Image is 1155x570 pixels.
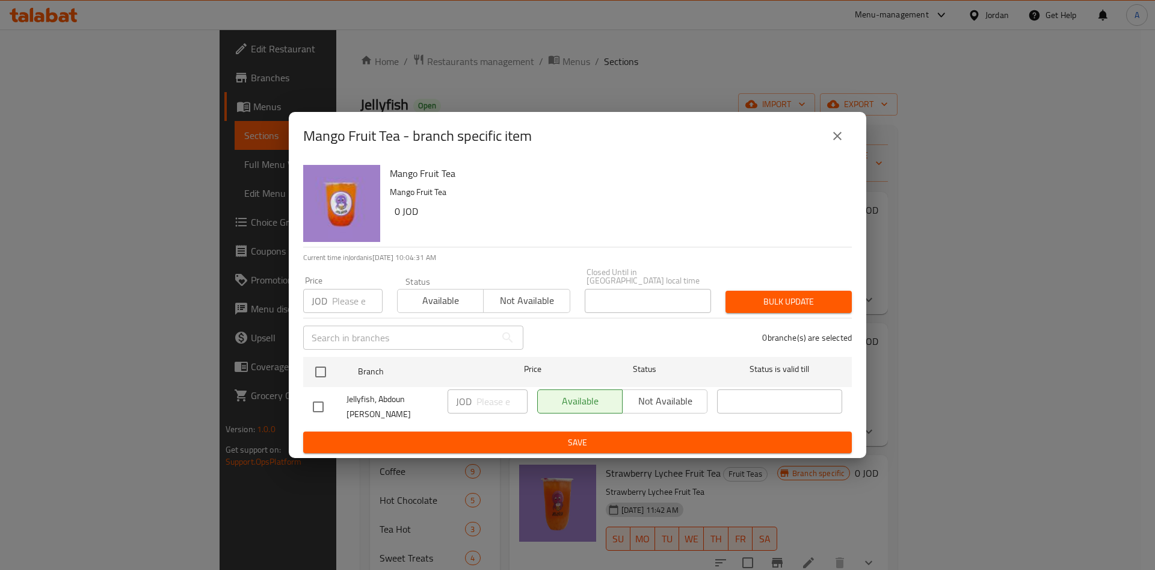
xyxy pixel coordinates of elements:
[395,203,842,220] h6: 0 JOD
[762,332,852,344] p: 0 branche(s) are selected
[303,432,852,454] button: Save
[488,292,565,309] span: Not available
[483,289,570,313] button: Not available
[725,291,852,313] button: Bulk update
[493,362,573,377] span: Price
[476,389,528,414] input: Please enter price
[312,294,327,308] p: JOD
[397,289,484,313] button: Available
[358,364,483,379] span: Branch
[823,122,852,150] button: close
[346,392,438,422] span: Jellyfish, Abdoun [PERSON_NAME]
[390,185,842,200] p: Mango Fruit Tea
[313,435,842,450] span: Save
[456,394,472,409] p: JOD
[303,326,496,350] input: Search in branches
[303,165,380,242] img: Mango Fruit Tea
[332,289,383,313] input: Please enter price
[390,165,842,182] h6: Mango Fruit Tea
[582,362,707,377] span: Status
[303,252,852,263] p: Current time in Jordan is [DATE] 10:04:31 AM
[717,362,842,377] span: Status is valid till
[402,292,479,309] span: Available
[735,294,842,309] span: Bulk update
[303,126,532,146] h2: Mango Fruit Tea - branch specific item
